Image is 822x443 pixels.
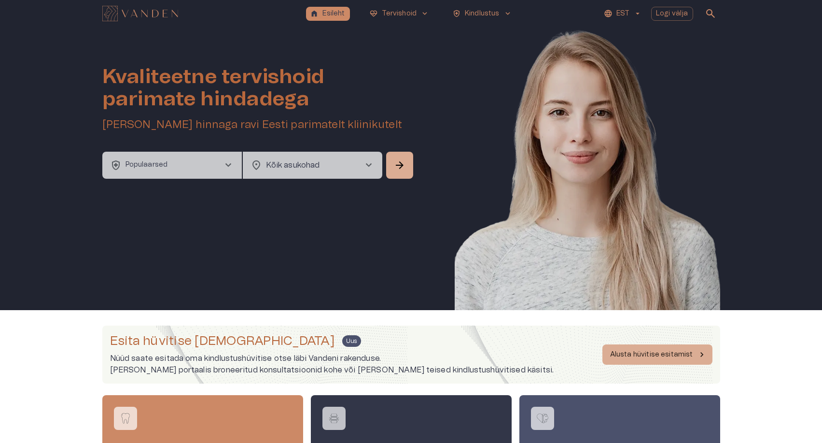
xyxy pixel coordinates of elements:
span: location_on [251,159,262,171]
span: keyboard_arrow_down [420,9,429,18]
h1: Kvaliteetne tervishoid parimate hindadega [102,66,415,110]
img: Broneeri hambaarsti konsultatsioon logo [118,411,133,426]
button: Search [386,152,413,179]
p: Nüüd saate esitada oma kindlustushüvitise otse läbi Vandeni rakenduse. [110,353,554,364]
span: ecg_heart [369,9,378,18]
p: Esileht [322,9,345,19]
span: arrow_forward [394,159,405,171]
iframe: Help widget launcher [747,399,822,426]
h5: [PERSON_NAME] hinnaga ravi Eesti parimatelt kliinikutelt [102,118,415,132]
p: Kõik asukohad [266,159,348,171]
span: chevron_right [223,159,234,171]
img: Vanden logo [102,6,178,21]
p: Kindlustus [465,9,500,19]
span: keyboard_arrow_down [503,9,512,18]
button: EST [602,7,643,21]
img: Võta ühendust vaimse tervise spetsialistiga logo [535,411,550,426]
p: Alusta hüvitise esitamist [610,350,693,360]
p: Logi välja [656,9,688,19]
button: health_and_safetyPopulaarsedchevron_right [102,152,242,179]
p: Populaarsed [125,160,168,170]
button: health_and_safetyKindlustuskeyboard_arrow_down [448,7,516,21]
span: search [705,8,716,19]
p: EST [616,9,629,19]
span: home [310,9,319,18]
button: open search modal [701,4,720,23]
span: health_and_safety [452,9,461,18]
img: Woman smiling [455,27,720,339]
span: chevron_right [363,159,375,171]
p: [PERSON_NAME] portaalis broneeritud konsultatsioonid kohe või [PERSON_NAME] teised kindlustushüvi... [110,364,554,376]
button: Logi välja [651,7,693,21]
button: Alusta hüvitise esitamist [602,344,712,365]
button: ecg_heartTervishoidkeyboard_arrow_down [365,7,433,21]
a: Navigate to homepage [102,7,303,20]
p: Tervishoid [382,9,417,19]
span: Uus [342,335,361,347]
button: homeEsileht [306,7,349,21]
span: health_and_safety [110,159,122,171]
img: Füsioterapeudi vastuvõtt logo [327,411,341,426]
h4: Esita hüvitise [DEMOGRAPHIC_DATA] [110,333,334,349]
